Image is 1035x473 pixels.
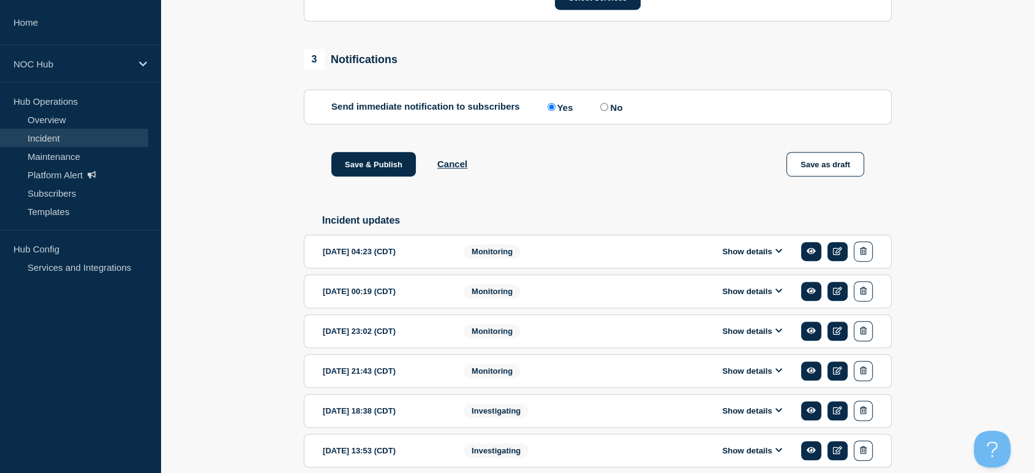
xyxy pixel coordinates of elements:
[786,152,864,176] button: Save as draft
[718,445,786,456] button: Show details
[718,366,786,376] button: Show details
[331,101,520,113] p: Send immediate notification to subscribers
[331,101,864,113] div: Send immediate notification to subscribers
[464,404,529,418] span: Investigating
[464,284,521,298] span: Monitoring
[974,431,1011,467] iframe: Help Scout Beacon - Open
[597,101,622,113] label: No
[322,215,892,226] h2: Incident updates
[718,406,786,416] button: Show details
[323,281,445,301] div: [DATE] 00:19 (CDT)
[304,49,397,70] div: Notifications
[464,444,529,458] span: Investigating
[464,244,521,259] span: Monitoring
[548,103,555,111] input: Yes
[323,361,445,381] div: [DATE] 21:43 (CDT)
[544,101,573,113] label: Yes
[323,441,445,461] div: [DATE] 13:53 (CDT)
[323,321,445,341] div: [DATE] 23:02 (CDT)
[323,401,445,421] div: [DATE] 18:38 (CDT)
[600,103,608,111] input: No
[718,286,786,297] button: Show details
[437,159,467,169] button: Cancel
[464,324,521,338] span: Monitoring
[464,364,521,378] span: Monitoring
[718,246,786,257] button: Show details
[304,49,325,70] span: 3
[718,326,786,336] button: Show details
[331,152,416,176] button: Save & Publish
[323,241,445,262] div: [DATE] 04:23 (CDT)
[13,59,131,69] p: NOC Hub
